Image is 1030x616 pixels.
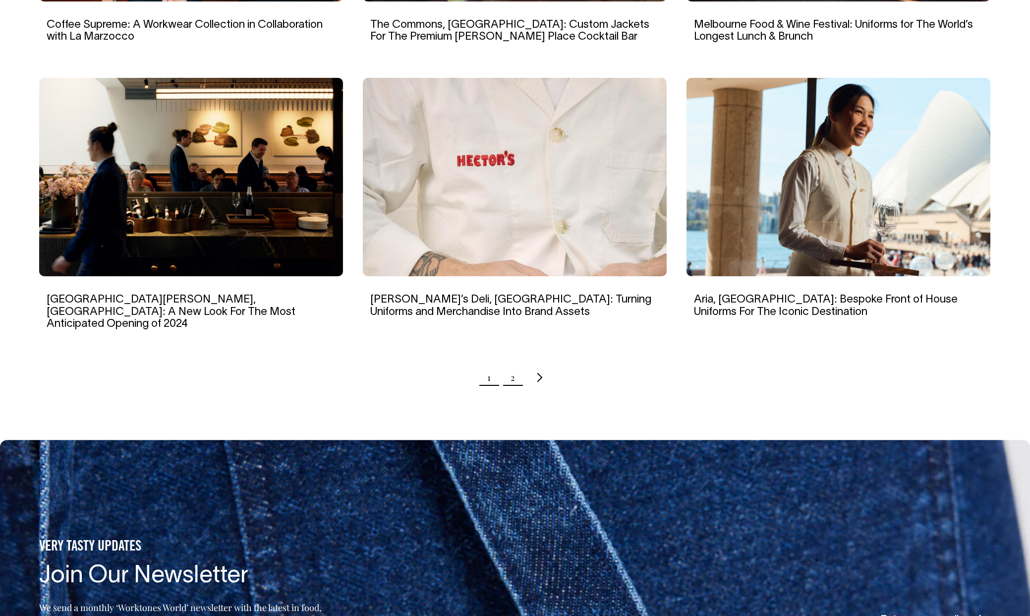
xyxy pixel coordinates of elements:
[39,365,991,390] nav: Pagination
[39,539,325,555] h5: VERY TASTY UPDATES
[694,20,973,42] a: Melbourne Food & Wine Festival: Uniforms for The World’s Longest Lunch & Brunch
[487,365,491,390] span: Page 1
[370,295,651,316] a: [PERSON_NAME]’s Deli, [GEOGRAPHIC_DATA]: Turning Uniforms and Merchandise Into Brand Assets
[39,563,325,590] h4: Join Our Newsletter
[535,365,543,390] a: Next page
[370,20,649,42] a: The Commons, [GEOGRAPHIC_DATA]: Custom Jackets For The Premium [PERSON_NAME] Place Cocktail Bar
[363,78,667,276] img: Hector’s Deli, Melbourne: Turning Uniforms and Merchandise Into Brand Assets
[39,78,343,276] img: Saint Peter, Sydney: A New Look For The Most Anticipated Opening of 2024
[687,78,990,276] img: Aria, Sydney: Bespoke Front of House Uniforms For The Iconic Destination
[47,295,295,328] a: [GEOGRAPHIC_DATA][PERSON_NAME], [GEOGRAPHIC_DATA]: A New Look For The Most Anticipated Opening of...
[511,365,515,390] a: Page 2
[47,20,323,42] a: Coffee Supreme: A Workwear Collection in Collaboration with La Marzocco
[694,295,958,316] a: Aria, [GEOGRAPHIC_DATA]: Bespoke Front of House Uniforms For The Iconic Destination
